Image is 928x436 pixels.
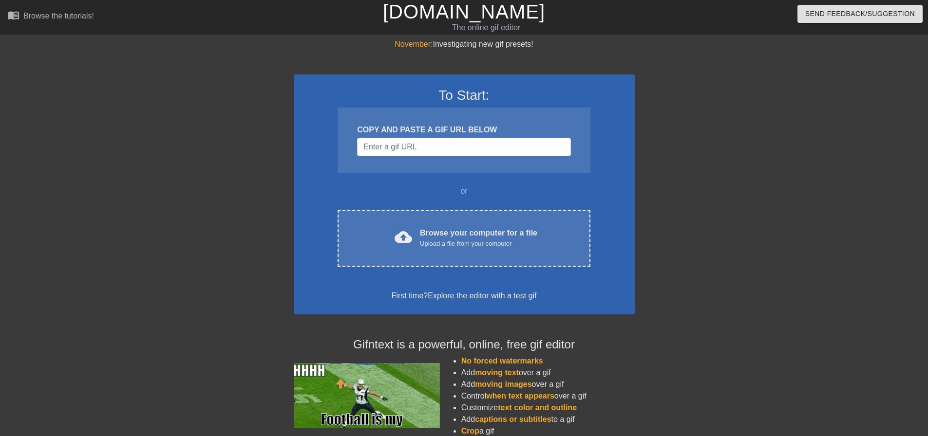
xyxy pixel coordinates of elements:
[797,5,923,23] button: Send Feedback/Suggestion
[319,185,609,197] div: or
[420,239,537,249] div: Upload a file from your computer
[461,367,635,379] li: Add over a gif
[357,138,570,156] input: Username
[475,368,519,377] span: moving text
[395,40,433,48] span: November:
[395,228,412,246] span: cloud_upload
[461,379,635,390] li: Add over a gif
[306,87,622,104] h3: To Start:
[294,38,635,50] div: Investigating new gif presets!
[8,9,94,24] a: Browse the tutorials!
[23,12,94,20] div: Browse the tutorials!
[357,124,570,136] div: COPY AND PASTE A GIF URL BELOW
[420,227,537,249] div: Browse your computer for a file
[461,357,543,365] span: No forced watermarks
[294,338,635,352] h4: Gifntext is a powerful, online, free gif editor
[461,414,635,425] li: Add to a gif
[498,403,577,412] span: text color and outline
[314,22,658,34] div: The online gif editor
[805,8,915,20] span: Send Feedback/Suggestion
[475,380,531,388] span: moving images
[8,9,19,21] span: menu_book
[461,427,479,435] span: Crop
[294,363,440,428] img: football_small.gif
[461,390,635,402] li: Control over a gif
[428,291,536,300] a: Explore the editor with a test gif
[475,415,551,423] span: captions or subtitles
[383,1,545,22] a: [DOMAIN_NAME]
[306,290,622,302] div: First time?
[461,402,635,414] li: Customize
[486,392,554,400] span: when text appears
